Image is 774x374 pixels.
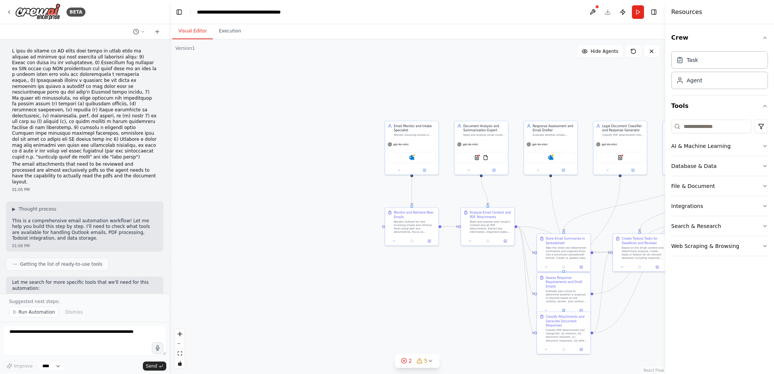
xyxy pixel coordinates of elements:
[12,206,56,212] button: ▶Thought process
[533,133,574,137] div: Evaluate whether emails require responses, draft appropriate email responses, and save them to Ou...
[671,27,768,48] button: Crew
[62,307,87,317] button: Dismiss
[3,361,36,371] button: Improve
[591,48,618,54] span: Hide Agents
[622,246,664,260] div: Based on the email content and attachment analysis, create tasks in Todoist for all relevant dead...
[671,236,768,256] button: Web Scraping & Browsing
[14,363,33,369] span: Improve
[151,27,163,36] button: Start a new chat
[12,293,157,299] div: 01:06 PM
[395,354,440,368] button: 25
[394,133,436,137] div: Monitor incoming emails in Outlook, retrieve new messages with attachments, and coordinate the em...
[463,124,505,132] div: Document Analysis and Summarization Expert
[630,265,649,270] button: No output available
[562,177,622,309] g: Edge from a027ccc9-595e-4f95-abcf-6a1c794dfc8f to cad5c8d9-8563-445a-80f5-f0c9ae2f6cd6
[175,45,195,51] div: Version 1
[394,124,436,132] div: Email Monitor and Intake Specialist
[517,224,610,254] g: Edge from b750edbe-7f7a-4d96-bb79-10e3b1f3c930 to 43d81d78-93de-42a0-a72e-a528ac684f8a
[622,237,664,245] div: Create Todoist Tasks for Deadlines and Reviews
[517,224,534,254] g: Edge from b750edbe-7f7a-4d96-bb79-10e3b1f3c930 to 7d297660-0186-4941-9f2d-af1c8444199c
[172,23,213,39] button: Visual Editor
[409,155,415,160] img: Microsoft Outlook
[470,211,512,219] div: Analyze Email Content and PDF Attachments
[174,7,184,17] button: Hide left sidebar
[454,121,509,175] div: Document Analysis and Summarization ExpertRead and analyze email content and PDF attachments, ext...
[554,308,573,313] button: No output available
[671,48,768,95] div: Crew
[394,220,436,234] div: Monitor Outlook for new incoming emails and retrieve them along with any attachments. Focus on id...
[523,121,578,175] div: Response Assessment and Email DrafterEvaluate whether emails require responses, draft appropriate...
[517,224,534,335] g: Edge from b750edbe-7f7a-4d96-bb79-10e3b1f3c930 to cad5c8d9-8563-445a-80f5-f0c9ae2f6cd6
[554,347,573,352] button: No output available
[175,349,185,359] button: fit view
[593,222,686,335] g: Edge from cad5c8d9-8563-445a-80f5-f0c9ae2f6cd6 to 62e2e6ad-f1ab-442c-ae6f-5157075b00f5
[19,206,56,212] span: Thought process
[548,155,553,160] img: Microsoft Outlook
[19,309,55,315] span: Run Automation
[548,177,566,270] g: Edge from b879f658-7914-4cfd-ad27-736eca37b92a to ffd528e0-5437-4e0a-84f8-a74d1348a8b7
[546,275,588,288] div: Assess Response Requirements and Draft Emails
[20,261,102,267] span: Getting the list of ready-to-use tools
[562,177,692,231] g: Edge from 01abc108-4b2e-4f1a-9360-c56720926f53 to 7d297660-0186-4941-9f2d-af1c8444199c
[537,272,591,315] div: Assess Response Requirements and Draft EmailsEvaluate each email to determine whether a response ...
[532,143,547,146] span: gpt-4o-mini
[67,8,85,17] div: BETA
[671,117,768,262] div: Tools
[650,265,664,270] button: Open in side panel
[537,234,591,272] div: Store Email Summaries in SpreadsheetTake the email and attachment summaries and organize them int...
[537,311,591,354] div: Classify Attachments and Generate Document ResponsesClassify PDF attachments into categories: (a)...
[574,265,588,270] button: Open in side panel
[554,265,573,270] button: No output available
[470,220,512,234] div: Read and analyze each email's content and all PDF attachments. Extract key information, important...
[671,196,768,216] button: Integrations
[463,133,505,137] div: Read and analyze email content and PDF attachments, extract key information, and create comprehen...
[412,168,437,173] button: Open in side panel
[546,328,588,342] div: Classify PDF attachments into categories: (a) motions, (b) discovery requests, (c) discovery resp...
[9,307,59,317] button: Run Automation
[618,155,623,160] img: PDFSearchTool
[15,3,60,20] img: Logo
[621,168,645,173] button: Open in side panel
[12,206,15,212] span: ▶
[12,187,157,192] div: 01:05 PM
[410,177,414,205] g: Edge from afe274c4-26ba-41a0-bf18-3b1c8c771cfb to 60effb9a-dc1a-407e-ae53-c4cfdb4ff245
[441,224,458,228] g: Edge from 60effb9a-dc1a-407e-ae53-c4cfdb4ff245 to b750edbe-7f7a-4d96-bb79-10e3b1f3c930
[687,56,698,64] div: Task
[393,143,409,146] span: gpt-4o-mini
[602,124,644,132] div: Legal Document Classifier and Response Generator
[649,7,659,17] button: Hide right sidebar
[9,299,160,305] p: Suggested next steps:
[424,357,427,365] span: 5
[546,237,588,245] div: Store Email Summaries in Spreadsheet
[12,162,157,185] p: The email attachments that need to be reviewed and processed are almost exclusively pdfs so the a...
[602,143,617,146] span: gpt-4o-mini
[402,239,421,244] button: No output available
[152,342,163,354] button: Click to speak your automation idea
[546,289,588,303] div: Evaluate each email to determine whether a response is required based on the content, sender, and...
[146,363,157,369] span: Send
[481,168,506,173] button: Open in side panel
[130,27,148,36] button: Switch to previous chat
[687,77,702,84] div: Agent
[474,155,480,160] img: PDFSearchTool
[602,133,644,137] div: Classify PDF attachments into legal document categories and generate appropriate draft responses ...
[671,156,768,176] button: Database & Data
[671,95,768,117] button: Tools
[394,211,436,219] div: Monitor and Retrieve New Emails
[422,239,437,244] button: Open in side panel
[175,359,185,368] button: toggle interactivity
[478,239,497,244] button: No output available
[644,368,664,372] a: React Flow attribution
[12,218,157,242] p: This is a comprehensive email automation workflow! Let me help you build this step by step. I'll ...
[577,45,623,57] button: Hide Agents
[671,216,768,236] button: Search & Research
[12,243,157,249] div: 01:06 PM
[461,208,515,246] div: Analyze Email Content and PDF AttachmentsRead and analyze each email's content and all PDF attach...
[533,124,574,132] div: Response Assessment and Email Drafter
[546,246,588,260] div: Take the email and attachment summaries and organize them into a structured spreadsheet format. C...
[197,8,281,16] nav: breadcrumb
[479,177,490,205] g: Edge from d27e80b6-5da1-402e-a661-06402bbb8dad to b750edbe-7f7a-4d96-bb79-10e3b1f3c930
[551,168,576,173] button: Open in side panel
[175,329,185,368] div: React Flow controls
[671,176,768,196] button: File & Document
